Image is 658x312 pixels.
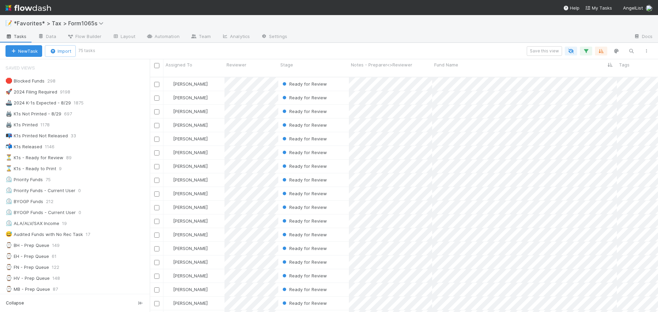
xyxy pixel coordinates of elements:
input: Toggle Row Selected [154,233,159,238]
span: Ready for Review [281,232,327,237]
div: Ready for Review [281,135,327,142]
div: Ready for Review [281,286,327,293]
span: Ready for Review [281,218,327,224]
span: [PERSON_NAME] [173,150,208,155]
span: [PERSON_NAME] [173,136,208,141]
span: [PERSON_NAME] [173,204,208,210]
div: Ready for Review [281,217,327,224]
span: 61 [52,252,63,261]
div: EH - Prep Queue [5,252,49,261]
span: AngelList [623,5,643,11]
span: 📝 [5,20,12,26]
div: [PERSON_NAME] [166,163,208,170]
span: Ready for Review [281,287,327,292]
span: ⌚ [5,242,12,248]
span: Ready for Review [281,163,327,169]
div: Help [563,4,580,11]
img: avatar_cfa6ccaa-c7d9-46b3-b608-2ec56ecf97ad.png [167,218,172,224]
input: Toggle Row Selected [154,260,159,265]
img: avatar_cfa6ccaa-c7d9-46b3-b608-2ec56ecf97ad.png [167,300,172,306]
span: 149 [52,241,66,250]
span: [PERSON_NAME] [173,177,208,183]
div: Blocked Funds [5,77,45,85]
div: Ready for Review [281,163,327,170]
span: 😅 [5,231,12,237]
span: [PERSON_NAME] [173,273,208,278]
span: ⏲️ [5,220,12,226]
div: [PERSON_NAME] [166,272,208,279]
img: avatar_66854b90-094e-431f-b713-6ac88429a2b8.png [167,287,172,292]
button: Import [45,45,76,57]
div: Audited Funds with No Rec Task [5,230,83,239]
span: 87 [53,285,65,294]
span: Ready for Review [281,122,327,128]
span: 148 [52,274,67,283]
span: Assigned To [166,61,192,68]
span: [PERSON_NAME] [173,259,208,265]
div: Ready for Review [281,108,327,115]
span: [PERSON_NAME] [173,246,208,251]
span: 🖨️ [5,111,12,116]
a: Data [32,32,62,42]
div: [PERSON_NAME] [166,94,208,101]
span: My Tasks [585,5,612,11]
input: Toggle Row Selected [154,164,159,169]
div: BH - Prep Queue [5,241,49,250]
input: Toggle Row Selected [154,301,159,306]
img: avatar_cfa6ccaa-c7d9-46b3-b608-2ec56ecf97ad.png [167,246,172,251]
span: 33 [71,132,83,140]
div: Ready for Review [281,300,327,307]
a: Docs [628,32,658,42]
div: Ready for Review [281,259,327,265]
span: 17 [86,230,97,239]
div: Ready for Review [281,245,327,252]
span: 1146 [45,142,61,151]
span: 75 [46,175,58,184]
span: ⌚ [5,286,12,292]
div: Ready for Review [281,176,327,183]
input: Toggle Row Selected [154,205,159,210]
div: [PERSON_NAME] [166,122,208,128]
input: Toggle Row Selected [154,287,159,292]
span: 212 [46,197,60,206]
span: *Favorites* > Tax > Form1065s [14,20,107,27]
span: 🚢 [5,100,12,105]
div: [PERSON_NAME] [166,259,208,265]
div: K1s - Ready for Review [5,153,63,162]
span: Collapse [6,300,24,306]
input: Toggle Row Selected [154,246,159,251]
span: [PERSON_NAME] [173,218,208,224]
button: NewTask [5,45,42,57]
img: avatar_711f55b7-5a46-40da-996f-bc93b6b86381.png [167,163,172,169]
span: ⌚ [5,275,12,281]
span: ⌛ [5,165,12,171]
img: avatar_cfa6ccaa-c7d9-46b3-b608-2ec56ecf97ad.png [167,232,172,237]
img: avatar_711f55b7-5a46-40da-996f-bc93b6b86381.png [167,191,172,196]
span: 9198 [60,88,77,96]
span: 19 [62,219,74,228]
input: Toggle Row Selected [154,96,159,101]
span: ⏲️ [5,209,12,215]
span: Ready for Review [281,191,327,196]
a: Flow Builder [62,32,107,42]
div: Ready for Review [281,231,327,238]
input: Toggle Row Selected [154,274,159,279]
span: Tags [619,61,630,68]
input: Toggle Row Selected [154,178,159,183]
img: avatar_37569647-1c78-4889-accf-88c08d42a236.png [646,5,653,12]
img: avatar_711f55b7-5a46-40da-996f-bc93b6b86381.png [167,122,172,128]
a: Analytics [216,32,255,42]
span: [PERSON_NAME] [173,163,208,169]
span: 📬 [5,143,12,149]
span: Tasks [5,33,27,40]
input: Toggle Row Selected [154,109,159,114]
div: Ready for Review [281,122,327,128]
img: avatar_66854b90-094e-431f-b713-6ac88429a2b8.png [167,136,172,141]
span: 1875 [74,99,90,107]
a: My Tasks [585,4,612,11]
div: [PERSON_NAME] [166,80,208,87]
input: Toggle Row Selected [154,137,159,142]
input: Toggle Row Selected [154,123,159,128]
div: FN - Prep Queue [5,263,49,272]
div: Priority Funds - Current User [5,186,75,195]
